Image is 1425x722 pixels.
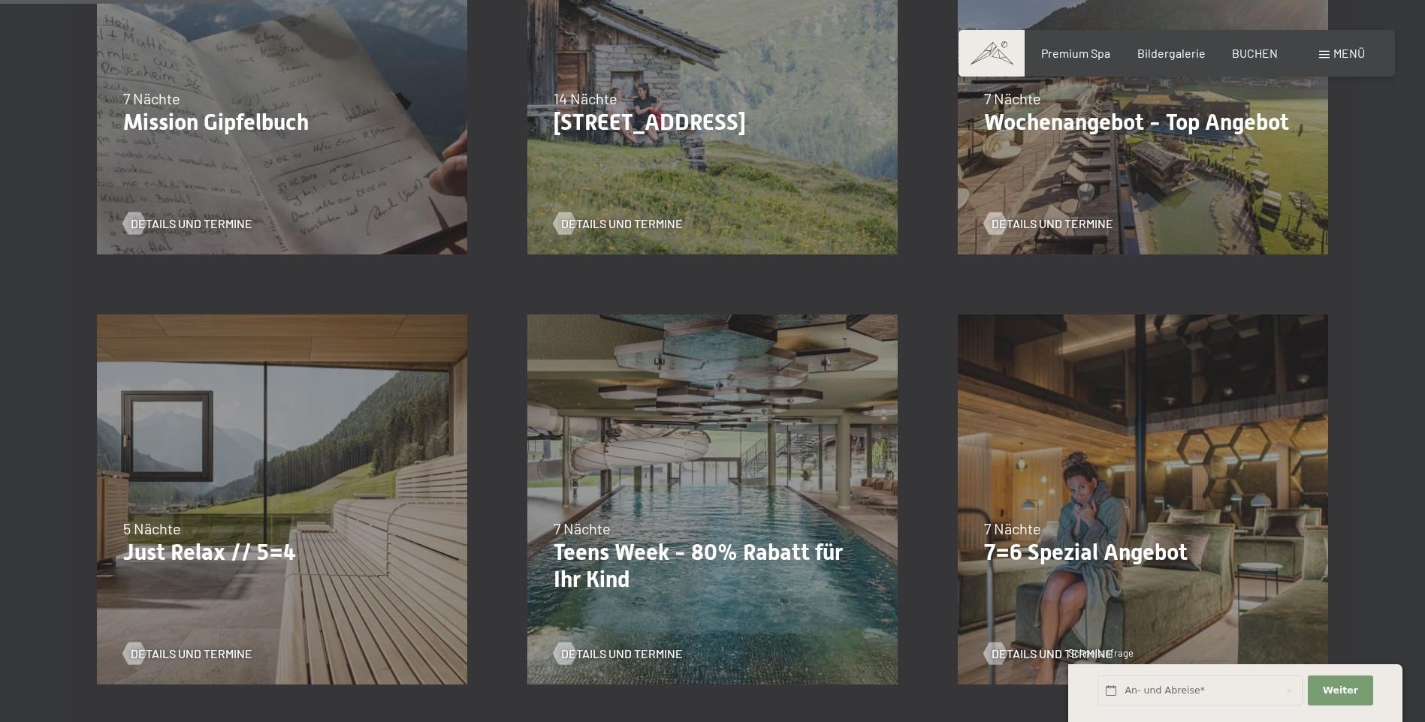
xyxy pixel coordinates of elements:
p: 7=6 Spezial Angebot [984,539,1302,566]
a: Details und Termine [554,215,683,232]
span: Details und Termine [561,645,683,662]
span: 7 Nächte [984,89,1041,107]
a: Details und Termine [554,645,683,662]
span: 7 Nächte [554,519,611,537]
p: Wochenangebot - Top Angebot [984,109,1302,136]
a: Details und Termine [984,215,1113,232]
a: Details und Termine [984,645,1113,662]
button: Weiter [1308,675,1372,706]
span: Details und Termine [131,215,252,232]
span: Menü [1333,46,1365,60]
a: BUCHEN [1232,46,1278,60]
span: Details und Termine [992,645,1113,662]
a: Details und Termine [123,645,252,662]
p: [STREET_ADDRESS] [554,109,871,136]
span: Details und Termine [561,215,683,232]
p: Mission Gipfelbuch [123,109,441,136]
span: 14 Nächte [554,89,617,107]
span: Weiter [1323,684,1358,697]
a: Premium Spa [1041,46,1110,60]
p: Teens Week - 80% Rabatt für Ihr Kind [554,539,871,593]
a: Bildergalerie [1137,46,1206,60]
a: Details und Termine [123,215,252,232]
span: 5 Nächte [123,519,181,537]
span: Details und Termine [992,215,1113,232]
span: 7 Nächte [123,89,180,107]
span: 7 Nächte [984,519,1041,537]
span: Schnellanfrage [1068,647,1134,659]
span: Details und Termine [131,645,252,662]
p: Just Relax // 5=4 [123,539,441,566]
